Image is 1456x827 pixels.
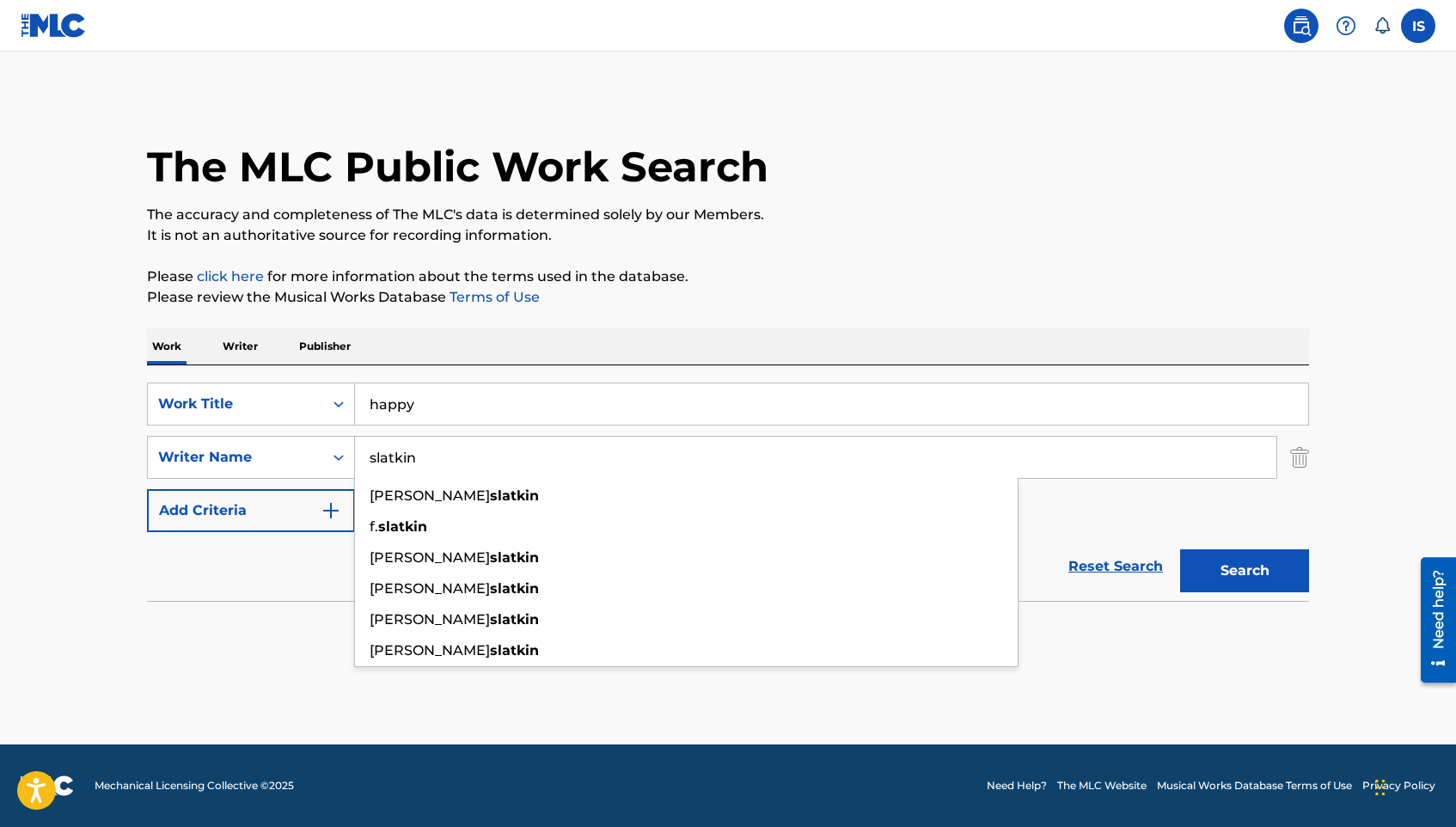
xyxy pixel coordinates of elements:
[1180,549,1309,592] button: Search
[490,611,539,628] strong: slatkin
[987,778,1047,793] a: Need Help?
[147,225,1309,246] p: It is not an authoritative source for recording information.
[21,775,74,796] img: logo
[158,447,313,468] div: Writer Name
[370,487,490,504] span: [PERSON_NAME]
[1060,548,1172,585] a: Reset Search
[490,487,539,504] strong: slatkin
[490,580,539,597] strong: slatkin
[1157,778,1352,793] a: Musical Works Database Terms of Use
[490,642,539,659] strong: slatkin
[1373,17,1391,34] div: Notifications
[1370,744,1456,827] iframe: Chat Widget
[147,287,1309,308] p: Please review the Musical Works Database
[370,518,378,535] span: f.
[147,489,355,532] button: Add Criteria
[1290,436,1309,479] img: Delete Criterion
[1362,778,1435,793] a: Privacy Policy
[217,328,263,364] p: Writer
[21,13,87,38] img: MLC Logo
[490,549,539,566] strong: slatkin
[446,289,540,305] a: Terms of Use
[197,268,264,285] a: click here
[370,580,490,597] span: [PERSON_NAME]
[1375,762,1386,813] div: Drag
[370,642,490,659] span: [PERSON_NAME]
[294,328,356,364] p: Publisher
[1401,9,1435,43] div: User Menu
[158,394,313,414] div: Work Title
[95,778,294,793] span: Mechanical Licensing Collective © 2025
[370,611,490,628] span: [PERSON_NAME]
[1057,778,1147,793] a: The MLC Website
[1408,550,1456,689] iframe: Resource Center
[147,328,187,364] p: Work
[1329,9,1363,43] div: Help
[1284,9,1318,43] a: Public Search
[378,518,427,535] strong: slatkin
[370,549,490,566] span: [PERSON_NAME]
[147,266,1309,287] p: Please for more information about the terms used in the database.
[321,500,341,521] img: 9d2ae6d4665cec9f34b9.svg
[1336,15,1356,36] img: help
[147,205,1309,225] p: The accuracy and completeness of The MLC's data is determined solely by our Members.
[147,141,768,193] h1: The MLC Public Work Search
[147,383,1309,601] form: Search Form
[1291,15,1312,36] img: search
